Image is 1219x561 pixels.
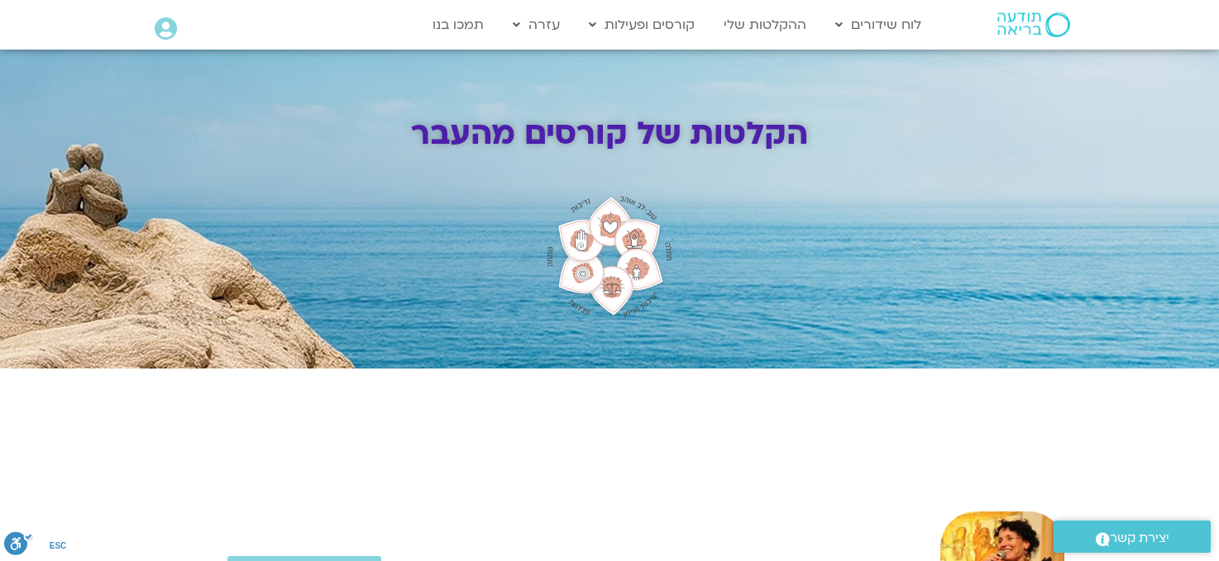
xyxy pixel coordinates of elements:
span: יצירת קשר [1110,527,1169,549]
a: יצירת קשר [1054,521,1211,553]
img: תודעה בריאה [997,12,1070,37]
h2: הקלטות של קורסים מהעבר [217,116,1002,152]
a: עזרה [504,9,568,40]
a: קורסים ופעילות [581,9,703,40]
a: לוח שידורים [827,9,930,40]
a: ההקלטות שלי [715,9,815,40]
a: תמכו בנו [424,9,492,40]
